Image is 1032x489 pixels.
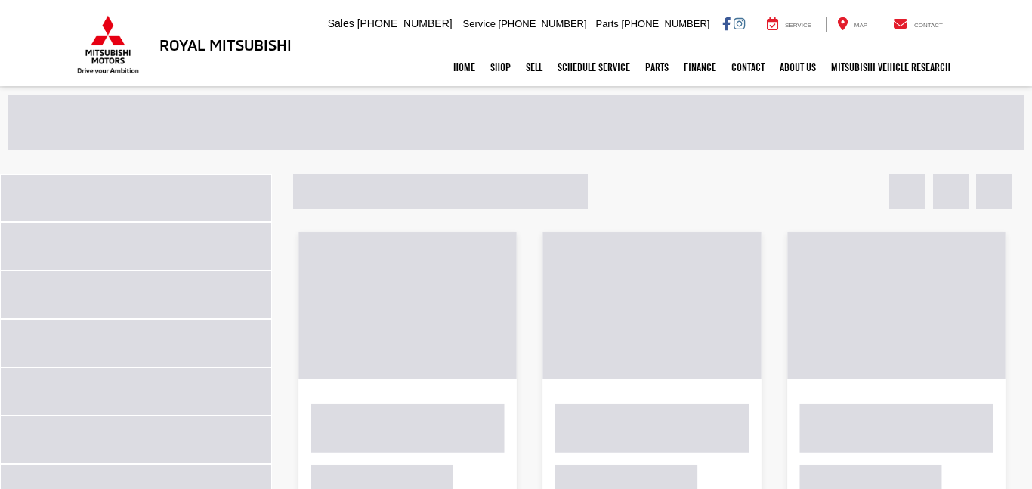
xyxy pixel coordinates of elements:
span: Contact [914,22,943,29]
a: Instagram: Click to visit our Instagram page [734,17,745,29]
span: [PHONE_NUMBER] [357,17,453,29]
span: Sales [328,17,354,29]
a: Mitsubishi Vehicle Research [823,48,958,86]
a: Shop [483,48,518,86]
a: Contact [882,17,954,32]
a: Facebook: Click to visit our Facebook page [722,17,731,29]
span: Service [785,22,811,29]
a: Home [446,48,483,86]
a: Sell [518,48,550,86]
span: Parts [595,18,618,29]
a: Service [755,17,823,32]
h3: Royal Mitsubishi [159,36,292,53]
a: Finance [676,48,724,86]
a: Schedule Service: Opens in a new tab [550,48,638,86]
a: Parts: Opens in a new tab [638,48,676,86]
span: Map [854,22,867,29]
span: [PHONE_NUMBER] [499,18,587,29]
a: Contact [724,48,772,86]
span: [PHONE_NUMBER] [621,18,709,29]
a: Map [826,17,879,32]
img: Mitsubishi [74,15,142,74]
span: Service [463,18,496,29]
a: About Us [772,48,823,86]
